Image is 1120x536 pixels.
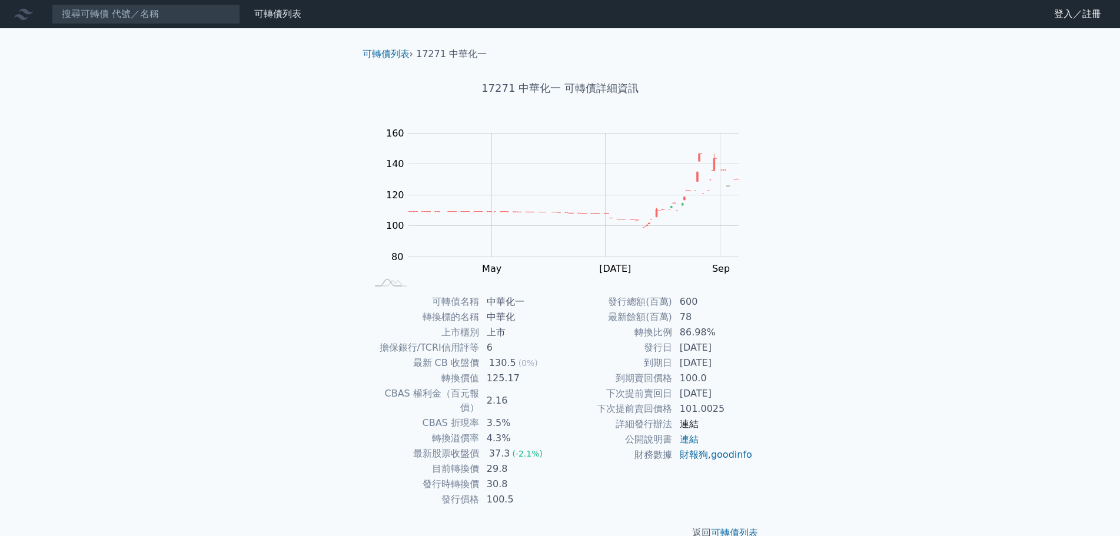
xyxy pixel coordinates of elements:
td: [DATE] [673,355,753,371]
td: [DATE] [673,340,753,355]
td: 擔保銀行/TCRI信用評等 [367,340,480,355]
h1: 17271 中華化一 可轉債詳細資訊 [353,80,767,96]
td: 可轉債名稱 [367,294,480,309]
td: 發行價格 [367,492,480,507]
td: 2.16 [480,386,560,415]
td: 6 [480,340,560,355]
span: (0%) [519,358,538,368]
td: 轉換溢價率 [367,431,480,446]
li: 17271 中華化一 [416,47,487,61]
tspan: 160 [386,128,404,139]
td: 下次提前賣回日 [560,386,673,401]
div: 130.5 [487,356,519,370]
td: 中華化 [480,309,560,325]
iframe: Chat Widget [1061,480,1120,536]
td: 最新 CB 收盤價 [367,355,480,371]
a: 可轉債列表 [254,8,301,19]
a: 連結 [680,418,699,430]
td: 30.8 [480,477,560,492]
td: 詳細發行辦法 [560,417,673,432]
td: 78 [673,309,753,325]
td: 到期日 [560,355,673,371]
td: 125.17 [480,371,560,386]
td: 下次提前賣回價格 [560,401,673,417]
tspan: Sep [712,263,730,274]
td: 發行日 [560,340,673,355]
td: 4.3% [480,431,560,446]
input: 搜尋可轉債 代號／名稱 [52,4,240,24]
td: 到期賣回價格 [560,371,673,386]
td: , [673,447,753,462]
td: 3.5% [480,415,560,431]
a: 登入／註冊 [1045,5,1111,24]
td: 最新餘額(百萬) [560,309,673,325]
td: 財務數據 [560,447,673,462]
a: 財報狗 [680,449,708,460]
tspan: 140 [386,158,404,169]
td: 上市櫃別 [367,325,480,340]
td: 轉換價值 [367,371,480,386]
td: 100.5 [480,492,560,507]
td: 發行總額(百萬) [560,294,673,309]
a: 可轉債列表 [363,48,410,59]
tspan: May [482,263,501,274]
td: 29.8 [480,461,560,477]
div: 聊天小工具 [1061,480,1120,536]
td: CBAS 折現率 [367,415,480,431]
tspan: [DATE] [599,263,631,274]
td: 公開說明書 [560,432,673,447]
div: 37.3 [487,447,513,461]
td: 目前轉換價 [367,461,480,477]
td: 100.0 [673,371,753,386]
tspan: 80 [391,251,403,262]
td: 600 [673,294,753,309]
td: 中華化一 [480,294,560,309]
td: CBAS 權利金（百元報價） [367,386,480,415]
td: 最新股票收盤價 [367,446,480,461]
li: › [363,47,413,61]
td: 101.0025 [673,401,753,417]
td: 發行時轉換價 [367,477,480,492]
td: 轉換比例 [560,325,673,340]
a: 連結 [680,434,699,445]
span: (-2.1%) [512,449,543,458]
td: 86.98% [673,325,753,340]
tspan: 100 [386,220,404,231]
tspan: 120 [386,189,404,201]
td: 轉換標的名稱 [367,309,480,325]
a: goodinfo [711,449,752,460]
td: [DATE] [673,386,753,401]
td: 上市 [480,325,560,340]
g: Chart [380,128,757,298]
